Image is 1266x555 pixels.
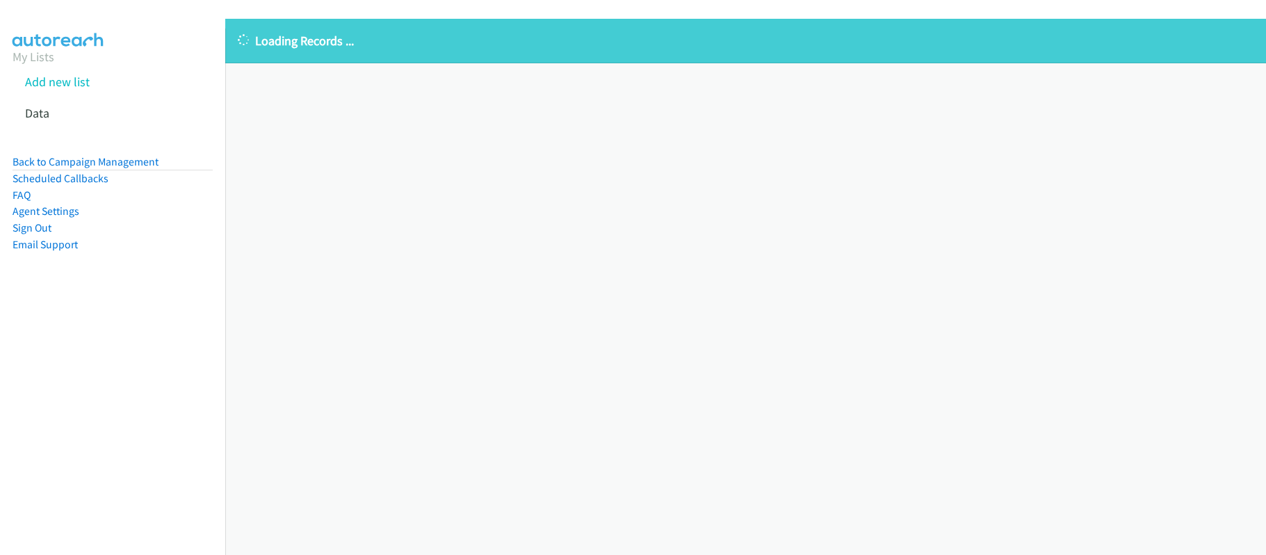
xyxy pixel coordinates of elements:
[25,105,49,121] a: Data
[13,204,79,218] a: Agent Settings
[13,155,159,168] a: Back to Campaign Management
[13,238,78,251] a: Email Support
[13,172,108,185] a: Scheduled Callbacks
[238,31,1253,50] p: Loading Records ...
[13,221,51,234] a: Sign Out
[25,74,90,90] a: Add new list
[13,188,31,202] a: FAQ
[13,49,54,65] a: My Lists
